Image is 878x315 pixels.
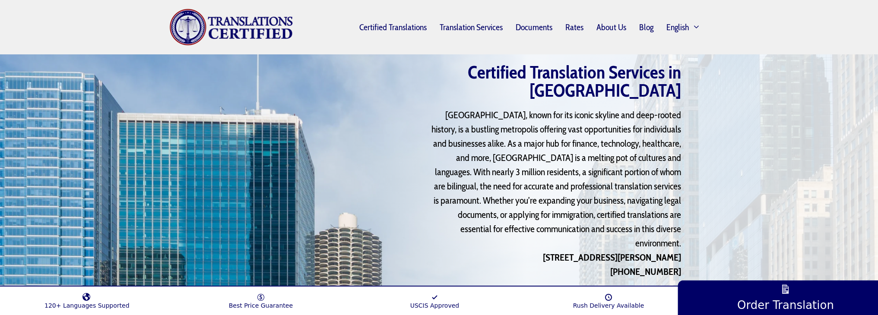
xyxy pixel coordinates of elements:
[44,302,130,309] span: 120+ Languages Supported
[348,289,522,309] a: USCIS Approved
[633,17,660,37] a: Blog
[573,302,644,309] span: Rush Delivery Available
[737,298,834,312] span: Order Translation
[169,9,294,46] img: Translations Certified
[522,289,696,309] a: Rush Delivery Available
[410,302,460,309] span: USCIS Approved
[590,17,633,37] a: About Us
[509,17,559,37] a: Documents
[610,266,681,277] strong: [PHONE_NUMBER]
[543,252,681,263] strong: [STREET_ADDRESS][PERSON_NAME]
[431,108,681,279] p: [GEOGRAPHIC_DATA], known for its iconic skyline and deep-rooted history, is a bustling metropolis...
[174,289,348,309] a: Best Price Guarantee
[666,24,689,31] span: English
[353,17,433,37] a: Certified Translations
[559,17,590,37] a: Rates
[409,63,681,99] h1: Certified Translation Services in [GEOGRAPHIC_DATA]
[433,17,509,37] a: Translation Services
[229,302,293,309] span: Best Price Guarantee
[293,16,709,38] nav: Primary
